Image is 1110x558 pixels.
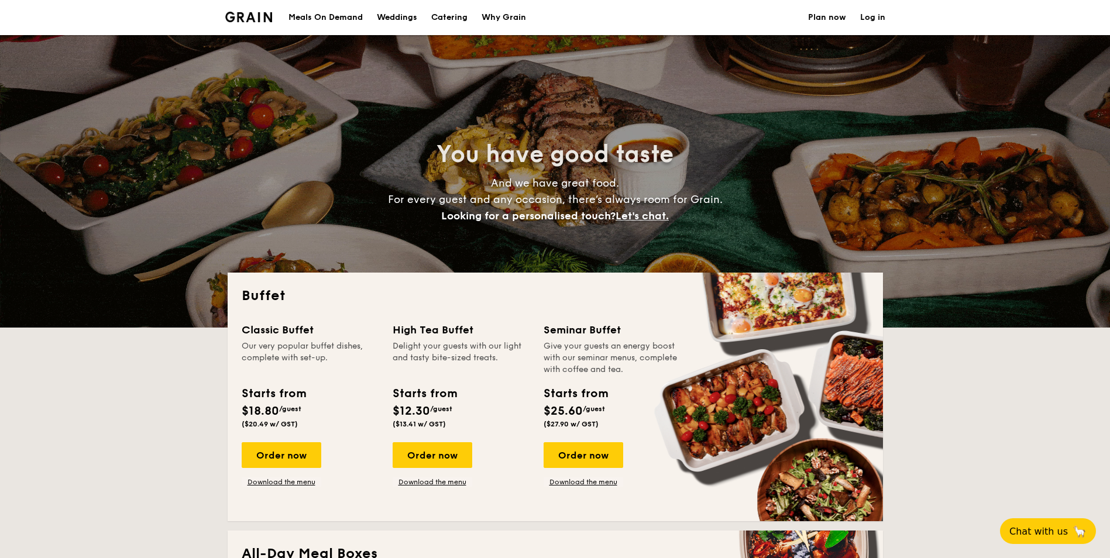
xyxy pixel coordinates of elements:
[279,405,301,413] span: /guest
[388,177,723,222] span: And we have great food. For every guest and any occasion, there’s always room for Grain.
[393,404,430,418] span: $12.30
[437,140,673,168] span: You have good taste
[616,209,669,222] span: Let's chat.
[544,420,599,428] span: ($27.90 w/ GST)
[583,405,605,413] span: /guest
[393,442,472,468] div: Order now
[393,340,530,376] div: Delight your guests with our light and tasty bite-sized treats.
[393,477,472,487] a: Download the menu
[242,477,321,487] a: Download the menu
[441,209,616,222] span: Looking for a personalised touch?
[430,405,452,413] span: /guest
[242,287,869,305] h2: Buffet
[225,12,273,22] img: Grain
[242,385,305,402] div: Starts from
[393,322,530,338] div: High Tea Buffet
[544,442,623,468] div: Order now
[242,442,321,468] div: Order now
[544,340,681,376] div: Give your guests an energy boost with our seminar menus, complete with coffee and tea.
[1073,525,1087,538] span: 🦙
[242,404,279,418] span: $18.80
[544,477,623,487] a: Download the menu
[242,322,379,338] div: Classic Buffet
[393,385,456,402] div: Starts from
[393,420,446,428] span: ($13.41 w/ GST)
[544,385,607,402] div: Starts from
[242,420,298,428] span: ($20.49 w/ GST)
[544,322,681,338] div: Seminar Buffet
[1009,526,1068,537] span: Chat with us
[225,12,273,22] a: Logotype
[544,404,583,418] span: $25.60
[1000,518,1096,544] button: Chat with us🦙
[242,340,379,376] div: Our very popular buffet dishes, complete with set-up.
